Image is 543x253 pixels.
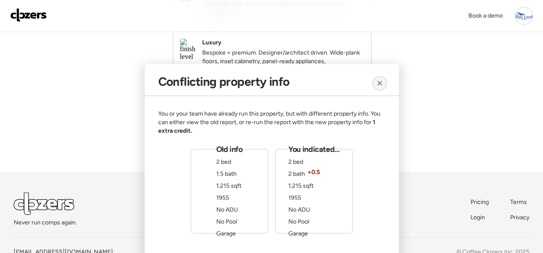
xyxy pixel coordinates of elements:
a: Privacy [510,213,529,222]
a: Pricing [470,198,490,206]
span: 1955 [288,194,301,201]
span: Book a demo [468,12,503,19]
span: 1,215 sqft [288,182,314,189]
span: No Pool [216,218,237,225]
span: 1.5 bath [216,170,236,177]
span: 2 bed [288,158,303,166]
span: 1955 [216,194,229,201]
a: Login [470,213,490,222]
span: No ADU [288,206,310,213]
img: finish level [180,38,195,61]
span: Terms [510,198,527,206]
h2: Luxury [202,38,221,47]
span: You indicated... [288,144,339,154]
span: + 0.5 [308,168,320,177]
span: No Pool [288,218,309,225]
img: Logo [10,8,47,22]
img: Logo Light [14,192,74,215]
span: You or your team have already run this property, but with different property info. You can either... [158,110,385,135]
span: Garage [288,230,308,237]
span: Garage [216,230,235,237]
span: Pricing [470,198,489,206]
h2: Conflicting property info [158,74,290,89]
span: Privacy [510,214,529,221]
span: Login [470,214,485,221]
span: No ADU [216,206,238,213]
p: Bespoke + premium. Designer/architect driven. Wide-plank floors, inset cabinetry, panel-ready app... [202,49,364,83]
span: 2 bath [288,170,305,177]
span: 2 bed [216,158,231,166]
span: Old info [216,144,242,154]
span: 1,215 sqft [216,182,241,189]
span: Never run comps again. [14,218,77,227]
a: Terms [510,198,529,206]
